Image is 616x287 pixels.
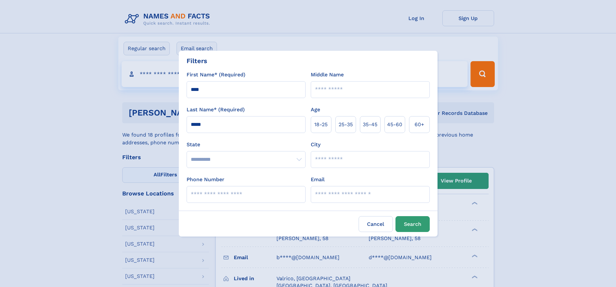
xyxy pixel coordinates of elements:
[187,71,245,79] label: First Name* (Required)
[311,141,320,149] label: City
[415,121,424,128] span: 60+
[311,176,325,183] label: Email
[395,216,430,232] button: Search
[339,121,353,128] span: 25‑35
[311,106,320,114] label: Age
[187,176,224,183] label: Phone Number
[387,121,402,128] span: 45‑60
[187,106,245,114] label: Last Name* (Required)
[359,216,393,232] label: Cancel
[187,141,306,149] label: State
[311,71,344,79] label: Middle Name
[363,121,377,128] span: 35‑45
[314,121,328,128] span: 18‑25
[187,56,207,66] div: Filters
